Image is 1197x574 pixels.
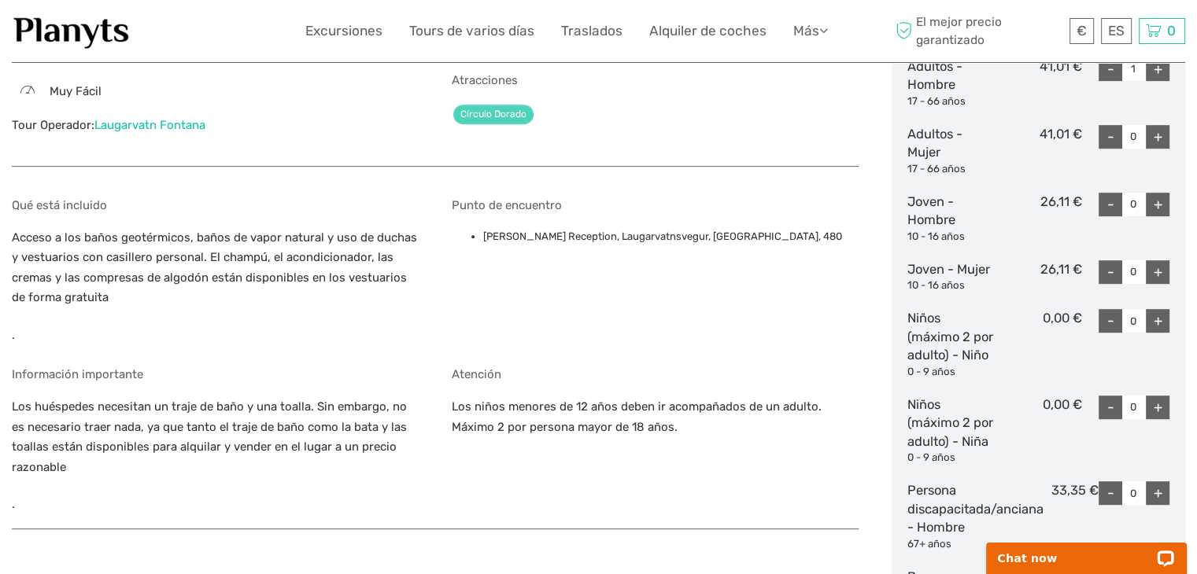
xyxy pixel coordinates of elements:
div: Joven - Hombre [907,193,995,245]
div: 10 - 16 años [907,278,995,293]
h5: Qué está incluido [12,198,419,212]
li: [PERSON_NAME] Reception, Laugarvatnsvegur, [GEOGRAPHIC_DATA], 480 [483,228,859,245]
div: - [1099,57,1122,81]
div: + [1146,309,1169,333]
iframe: LiveChat chat widget [976,524,1197,574]
p: Los huéspedes necesitan un traje de baño y una toalla. Sin embargo, no es necesario traer nada, y... [12,397,419,477]
img: 1453-555b4ac7-172b-4ae9-927d-298d0724a4f4_logo_small.jpg [12,12,131,50]
div: 0,00 € [995,396,1082,466]
div: 0,00 € [995,309,1082,380]
div: - [1099,125,1122,149]
div: Adultos - Hombre [907,57,995,109]
div: - [1099,481,1122,505]
div: Joven - Mujer [907,260,995,293]
a: Alquiler de coches [649,20,767,42]
div: 26,11 € [995,260,1082,293]
div: + [1146,481,1169,505]
div: Persona discapacitada/anciana - Hombre [907,481,1044,552]
p: Acceso a los baños geotérmicos, baños de vapor natural y uso de duchas y vestuarios con casillero... [12,228,419,308]
h5: Atracciones [452,73,859,87]
div: Adultos - Mujer [907,125,995,177]
h5: Información importante [12,367,419,381]
div: + [1146,125,1169,149]
h5: Atención [452,367,859,381]
span: El mejor precio garantizado [892,13,1066,48]
div: + [1146,57,1169,81]
a: Círculo Dorado [453,105,534,124]
span: € [1077,23,1087,39]
div: 0 - 9 años [907,451,995,465]
a: Tours de varios días [409,20,534,42]
div: 26,11 € [995,193,1082,245]
div: 10 - 16 años [907,230,995,245]
div: + [1146,260,1169,284]
div: + [1146,396,1169,419]
div: Niños (máximo 2 por adulto) - Niña [907,396,995,466]
div: 33,35 € [1044,481,1099,552]
div: 41,01 € [995,57,1082,109]
div: + [1146,193,1169,216]
div: 67+ años [907,537,1044,552]
div: Niños (máximo 2 por adulto) - Niño [907,309,995,380]
div: 17 - 66 años [907,162,995,177]
div: - [1099,260,1122,284]
div: - [1099,396,1122,419]
div: . [12,367,419,513]
a: Laugarvatn Fontana [94,118,205,132]
div: 17 - 66 años [907,94,995,109]
a: Más [793,20,828,42]
a: Excursiones [305,20,382,42]
span: 0 [1165,23,1178,39]
div: ES [1101,18,1132,44]
div: Tour Operador: [12,117,419,134]
a: Traslados [561,20,623,42]
div: 41,01 € [995,125,1082,177]
span: Muy fácil [50,84,102,98]
div: . [12,198,419,344]
p: Los niños menores de 12 años deben ir acompañados de un adulto. Máximo 2 por persona mayor de 18 ... [452,397,859,437]
h5: Punto de encuentro [452,198,859,212]
div: - [1099,309,1122,333]
div: 0 - 9 años [907,365,995,380]
div: - [1099,193,1122,216]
